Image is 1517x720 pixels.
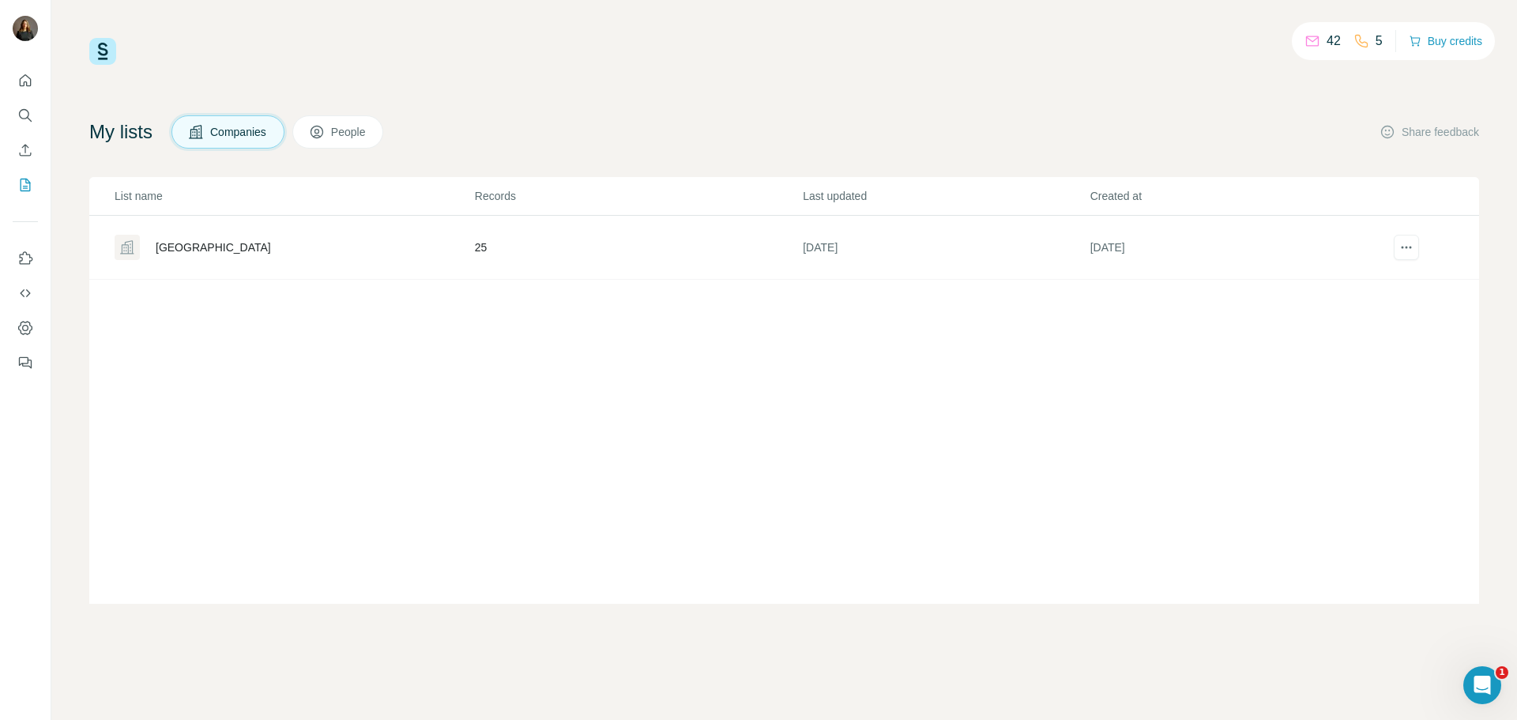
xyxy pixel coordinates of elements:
[13,314,38,342] button: Dashboard
[1409,30,1482,52] button: Buy credits
[156,239,271,255] div: [GEOGRAPHIC_DATA]
[1376,32,1383,51] p: 5
[1463,666,1501,704] iframe: Intercom live chat
[1090,188,1376,204] p: Created at
[1496,666,1508,679] span: 1
[13,101,38,130] button: Search
[1380,124,1479,140] button: Share feedback
[13,16,38,41] img: Avatar
[13,171,38,199] button: My lists
[475,188,801,204] p: Records
[1327,32,1341,51] p: 42
[13,244,38,273] button: Use Surfe on LinkedIn
[115,188,473,204] p: List name
[13,136,38,164] button: Enrich CSV
[89,38,116,65] img: Surfe Logo
[89,119,152,145] h4: My lists
[13,349,38,377] button: Feedback
[802,216,1089,280] td: [DATE]
[331,124,367,140] span: People
[1090,216,1376,280] td: [DATE]
[13,279,38,307] button: Use Surfe API
[210,124,268,140] span: Companies
[803,188,1088,204] p: Last updated
[1394,235,1419,260] button: actions
[474,216,802,280] td: 25
[13,66,38,95] button: Quick start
